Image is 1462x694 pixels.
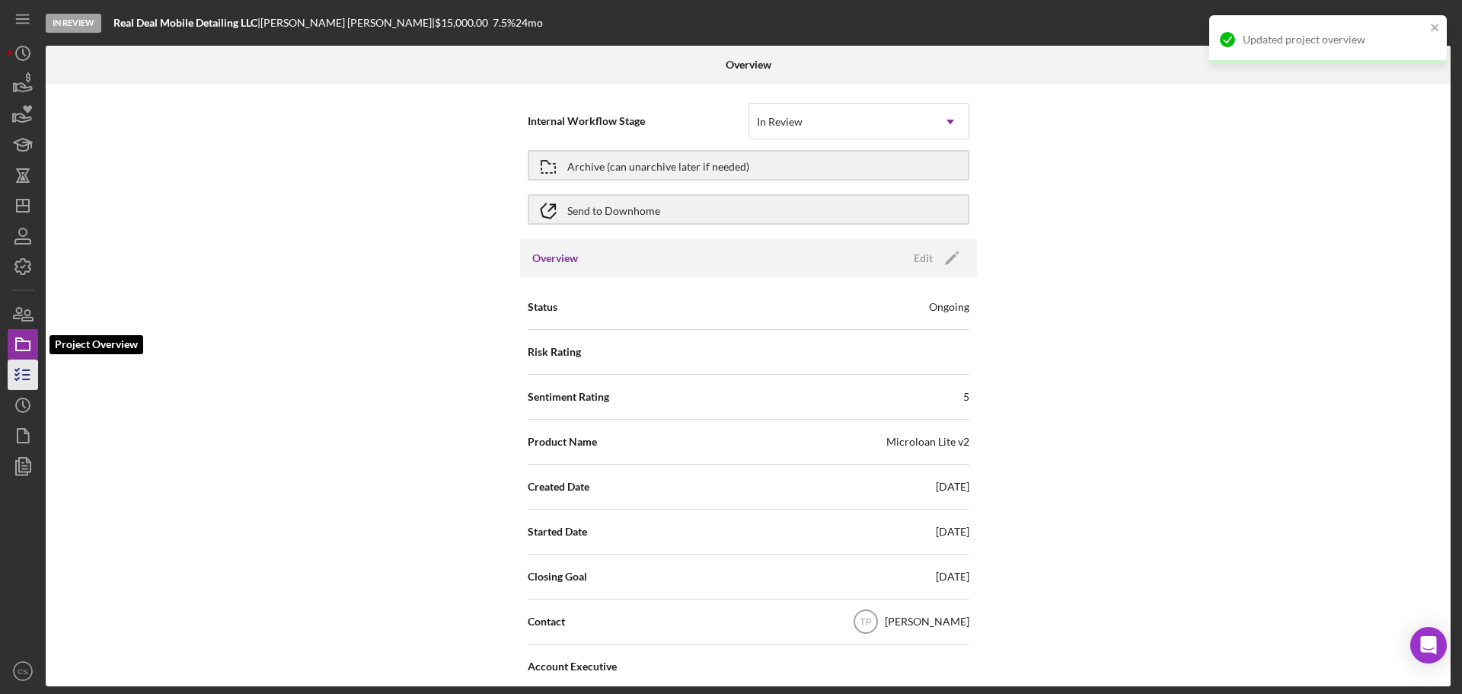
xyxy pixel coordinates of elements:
[46,14,101,33] div: In Review
[528,569,587,584] span: Closing Goal
[885,614,969,629] div: [PERSON_NAME]
[528,434,597,449] span: Product Name
[528,659,617,674] span: Account Executive
[528,524,587,539] span: Started Date
[963,389,969,405] div: 5
[528,299,557,315] span: Status
[567,152,749,179] div: Archive (can unarchive later if needed)
[936,569,969,584] div: [DATE]
[914,247,933,270] div: Edit
[936,479,969,494] div: [DATE]
[886,434,969,449] div: Microloan Lite v2
[528,150,969,181] button: Archive (can unarchive later if needed)
[528,194,969,225] button: Send to Downhome
[528,614,565,629] span: Contact
[8,656,38,686] button: CS
[528,114,749,129] span: Internal Workflow Stage
[1410,627,1447,664] div: Open Intercom Messenger
[516,17,543,29] div: 24 mo
[435,17,493,29] div: $15,000.00
[929,299,969,315] div: Ongoing
[528,344,581,360] span: Risk Rating
[1243,34,1425,46] div: Updated project overview
[726,59,771,71] b: Overview
[113,16,257,29] b: Real Deal Mobile Detailing LLC
[113,17,260,29] div: |
[493,17,516,29] div: 7.5 %
[936,524,969,539] div: [DATE]
[532,251,578,266] h3: Overview
[860,617,871,628] text: TP
[905,247,965,270] button: Edit
[260,17,435,29] div: [PERSON_NAME] [PERSON_NAME] |
[528,389,609,405] span: Sentiment Rating
[567,196,660,223] div: Send to Downhome
[1430,21,1441,36] button: close
[18,667,27,676] text: CS
[528,479,589,494] span: Created Date
[757,116,803,128] div: In Review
